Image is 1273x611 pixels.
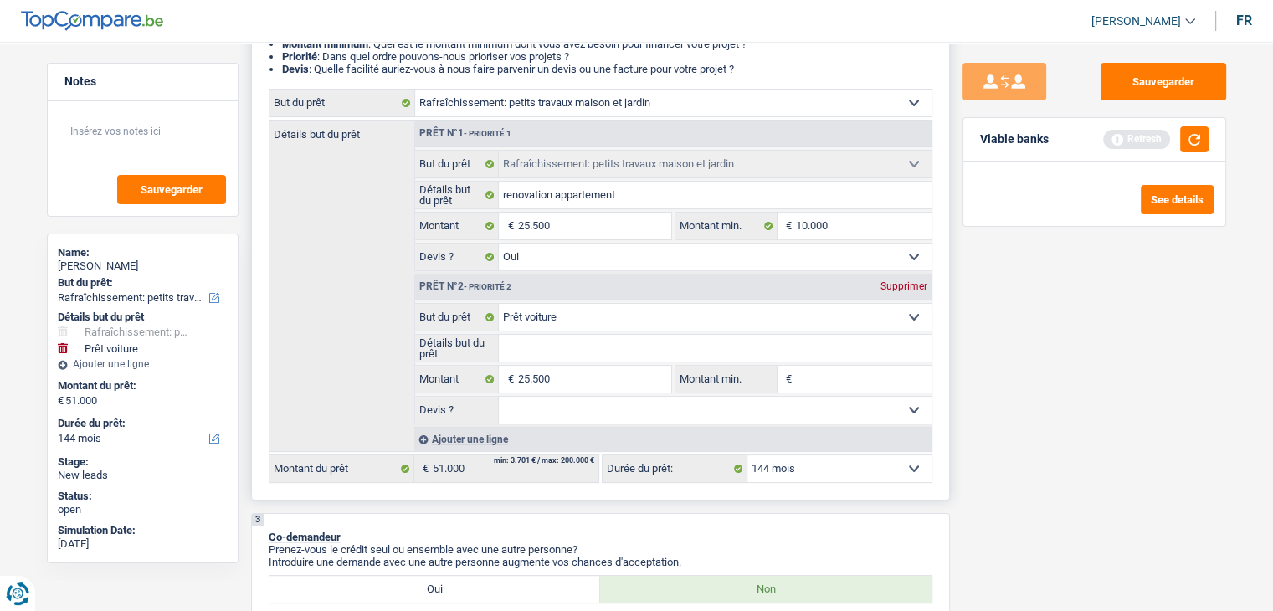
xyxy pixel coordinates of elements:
div: Name: [58,246,228,259]
div: min: 3.701 € / max: 200.000 € [494,457,594,465]
span: € [499,213,517,239]
div: Stage: [58,455,228,469]
div: Détails but du prêt [58,311,228,324]
label: But du prêt [269,90,415,116]
label: Montant [415,213,500,239]
span: - Priorité 2 [464,282,511,291]
label: But du prêt [415,151,500,177]
p: Prenez-vous le crédit seul ou ensemble avec une autre personne? [269,543,932,556]
li: : Quelle facilité auriez-vous à nous faire parvenir un devis ou une facture pour votre projet ? [282,63,932,75]
span: [PERSON_NAME] [1091,14,1181,28]
div: New leads [58,469,228,482]
span: Co-demandeur [269,531,341,543]
label: Montant du prêt: [58,379,224,393]
label: But du prêt [415,304,500,331]
div: Supprimer [876,281,932,291]
label: Détails but du prêt [415,335,500,362]
div: Simulation Date: [58,524,228,537]
label: Montant min. [675,213,778,239]
div: Viable banks [980,132,1049,146]
span: € [778,213,796,239]
strong: Priorité [282,50,317,63]
label: Non [600,576,932,603]
div: Ajouter une ligne [58,358,228,370]
label: But du prêt: [58,276,224,290]
li: : Dans quel ordre pouvons-nous prioriser vos projets ? [282,50,932,63]
strong: Montant minimum [282,38,368,50]
label: Oui [269,576,601,603]
label: Détails but du prêt [415,182,500,208]
label: Détails but du prêt [269,121,414,140]
span: Devis [282,63,309,75]
div: [DATE] [58,537,228,551]
label: Durée du prêt: [58,417,224,430]
label: Montant du prêt [269,455,414,482]
label: Montant min. [675,366,778,393]
span: - Priorité 1 [464,129,511,138]
h5: Notes [64,74,221,89]
span: Sauvegarder [141,184,203,195]
span: € [499,366,517,393]
div: fr [1236,13,1252,28]
span: € [58,394,64,408]
div: [PERSON_NAME] [58,259,228,273]
div: Prêt n°2 [415,281,516,292]
span: € [414,455,433,482]
button: Sauvegarder [1101,63,1226,100]
span: € [778,366,796,393]
div: Prêt n°1 [415,128,516,139]
p: Introduire une demande avec une autre personne augmente vos chances d'acceptation. [269,556,932,568]
div: Status: [58,490,228,503]
div: open [58,503,228,516]
li: : Quel est le montant minimum dont vous avez besoin pour financer votre projet ? [282,38,932,50]
div: Refresh [1103,130,1170,148]
label: Devis ? [415,397,500,424]
button: Sauvegarder [117,175,226,204]
label: Montant [415,366,500,393]
button: See details [1141,185,1214,214]
label: Devis ? [415,244,500,270]
label: Durée du prêt: [603,455,747,482]
img: TopCompare Logo [21,11,163,31]
div: 3 [252,514,264,526]
div: Ajouter une ligne [414,427,932,451]
a: [PERSON_NAME] [1078,8,1195,35]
